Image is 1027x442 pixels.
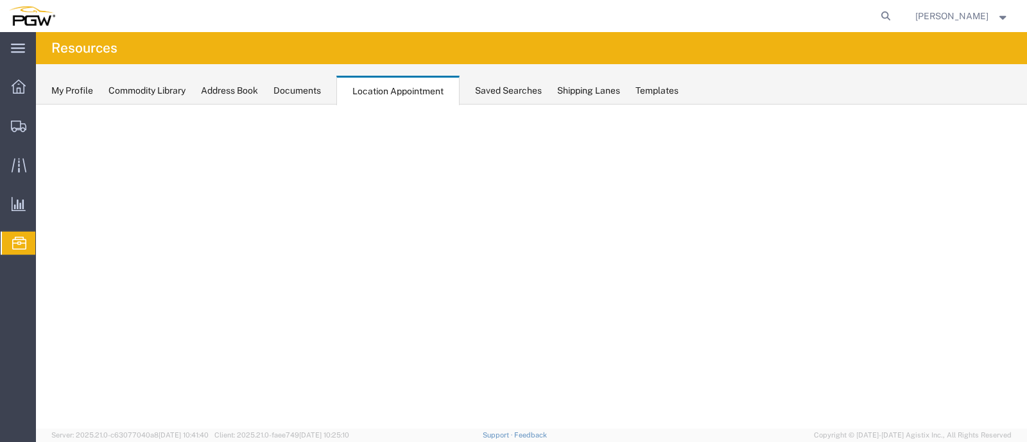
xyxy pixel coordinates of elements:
span: Server: 2025.21.0-c63077040a8 [51,431,209,439]
div: Location Appointment [336,76,460,105]
div: Saved Searches [475,84,542,98]
div: Documents [273,84,321,98]
span: Copyright © [DATE]-[DATE] Agistix Inc., All Rights Reserved [814,430,1012,441]
div: Address Book [201,84,258,98]
iframe: FS Legacy Container [36,105,1027,429]
div: Shipping Lanes [557,84,620,98]
span: Client: 2025.21.0-faee749 [214,431,349,439]
span: Janet Claytor [915,9,988,23]
a: Support [483,431,515,439]
h4: Resources [51,32,117,64]
div: Templates [635,84,678,98]
span: [DATE] 10:41:40 [159,431,209,439]
div: Commodity Library [108,84,186,98]
div: My Profile [51,84,93,98]
img: logo [9,6,55,26]
span: [DATE] 10:25:10 [299,431,349,439]
a: Feedback [514,431,547,439]
button: [PERSON_NAME] [915,8,1010,24]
